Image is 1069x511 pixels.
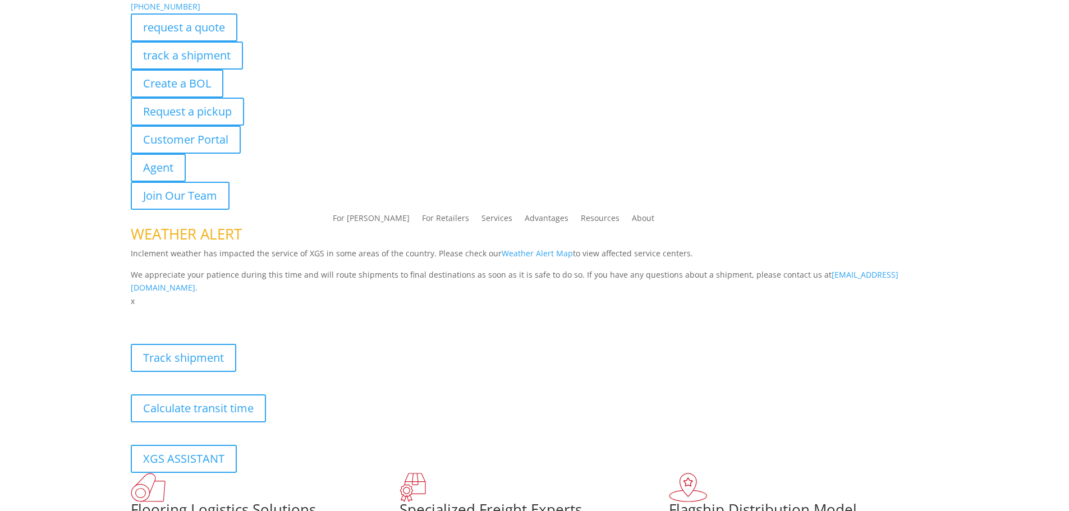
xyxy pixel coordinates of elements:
a: Calculate transit time [131,394,266,422]
a: Join Our Team [131,182,230,210]
img: xgs-icon-total-supply-chain-intelligence-red [131,473,166,502]
a: Customer Portal [131,126,241,154]
p: We appreciate your patience during this time and will route shipments to final destinations as so... [131,268,939,295]
a: Resources [581,214,620,227]
a: Weather Alert Map [502,248,573,259]
p: Inclement weather has impacted the service of XGS in some areas of the country. Please check our ... [131,247,939,268]
a: Request a pickup [131,98,244,126]
a: Advantages [525,214,568,227]
b: Visibility, transparency, and control for your entire supply chain. [131,310,381,320]
a: Track shipment [131,344,236,372]
a: request a quote [131,13,237,42]
a: For [PERSON_NAME] [333,214,410,227]
img: xgs-icon-focused-on-flooring-red [400,473,426,502]
p: x [131,294,939,308]
a: [PHONE_NUMBER] [131,1,200,12]
a: track a shipment [131,42,243,70]
img: xgs-icon-flagship-distribution-model-red [669,473,708,502]
a: Agent [131,154,186,182]
a: XGS ASSISTANT [131,445,237,473]
a: Services [481,214,512,227]
a: Create a BOL [131,70,223,98]
a: About [632,214,654,227]
span: WEATHER ALERT [131,224,242,244]
a: For Retailers [422,214,469,227]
